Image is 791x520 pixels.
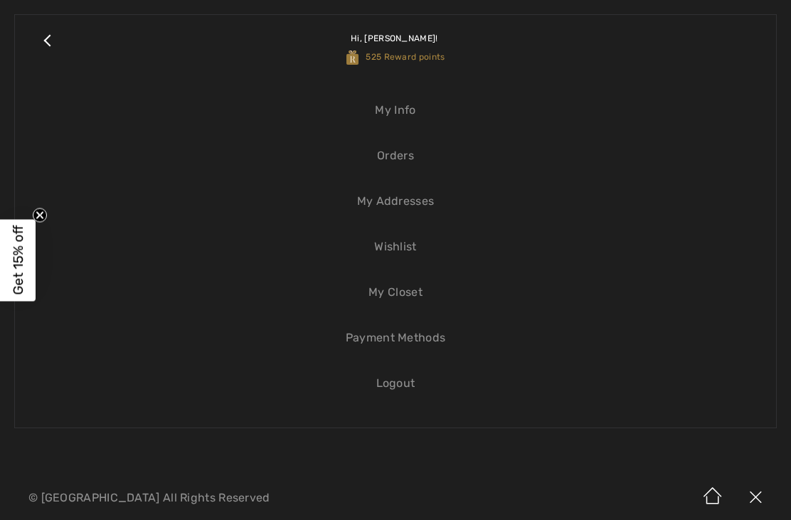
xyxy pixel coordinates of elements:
img: X [734,476,777,520]
a: My Addresses [29,186,762,217]
p: © [GEOGRAPHIC_DATA] All Rights Reserved [28,493,465,503]
span: 525 Reward points [346,52,445,62]
span: Help [33,10,62,23]
span: Hi, [PERSON_NAME]! [351,33,437,43]
a: My Closet [29,277,762,308]
img: Home [691,476,734,520]
a: Payment Methods [29,322,762,354]
a: Wishlist [29,231,762,262]
a: Logout [29,368,762,399]
button: Close teaser [33,208,47,222]
a: My Info [29,95,762,126]
span: Get 15% off [10,225,26,295]
a: Orders [29,140,762,171]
